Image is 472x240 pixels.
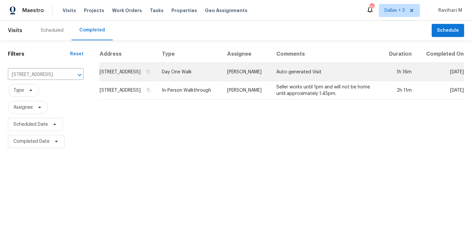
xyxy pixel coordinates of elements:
[271,81,381,100] td: Seller works until 1pm and will not be home until approximately 1:45pm.
[8,70,65,80] input: Search for an address...
[222,46,271,63] th: Assignee
[157,46,222,63] th: Type
[271,46,381,63] th: Comments
[70,51,84,57] div: Reset
[99,46,157,63] th: Address
[13,138,49,145] span: Completed Date
[99,81,157,100] td: [STREET_ADDRESS]
[13,87,24,94] span: Type
[384,7,405,14] span: Dallas + 3
[417,81,464,100] td: [DATE]
[437,27,459,35] span: Schedule
[146,69,151,75] button: Copy Address
[75,70,84,80] button: Open
[381,46,417,63] th: Duration
[271,63,381,81] td: Auto-generated Visit
[369,4,374,10] div: 85
[13,104,33,111] span: Assignee
[112,7,142,14] span: Work Orders
[99,63,157,81] td: [STREET_ADDRESS]
[79,27,105,33] div: Completed
[222,81,271,100] td: [PERSON_NAME]
[63,7,76,14] span: Visits
[381,63,417,81] td: 1h 16m
[205,7,247,14] span: Geo Assignments
[8,23,22,38] span: Visits
[417,46,464,63] th: Completed On
[146,87,151,93] button: Copy Address
[157,63,222,81] td: Day One Walk
[84,7,104,14] span: Projects
[417,63,464,81] td: [DATE]
[171,7,197,14] span: Properties
[222,63,271,81] td: [PERSON_NAME]
[22,7,44,14] span: Maestro
[8,51,70,57] h1: Filters
[432,24,464,37] button: Schedule
[150,8,164,13] span: Tasks
[157,81,222,100] td: In-Person Walkthrough
[436,7,462,14] span: Ravihari M
[41,27,64,34] div: Scheduled
[13,121,48,128] span: Scheduled Date
[381,81,417,100] td: 2h 11m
